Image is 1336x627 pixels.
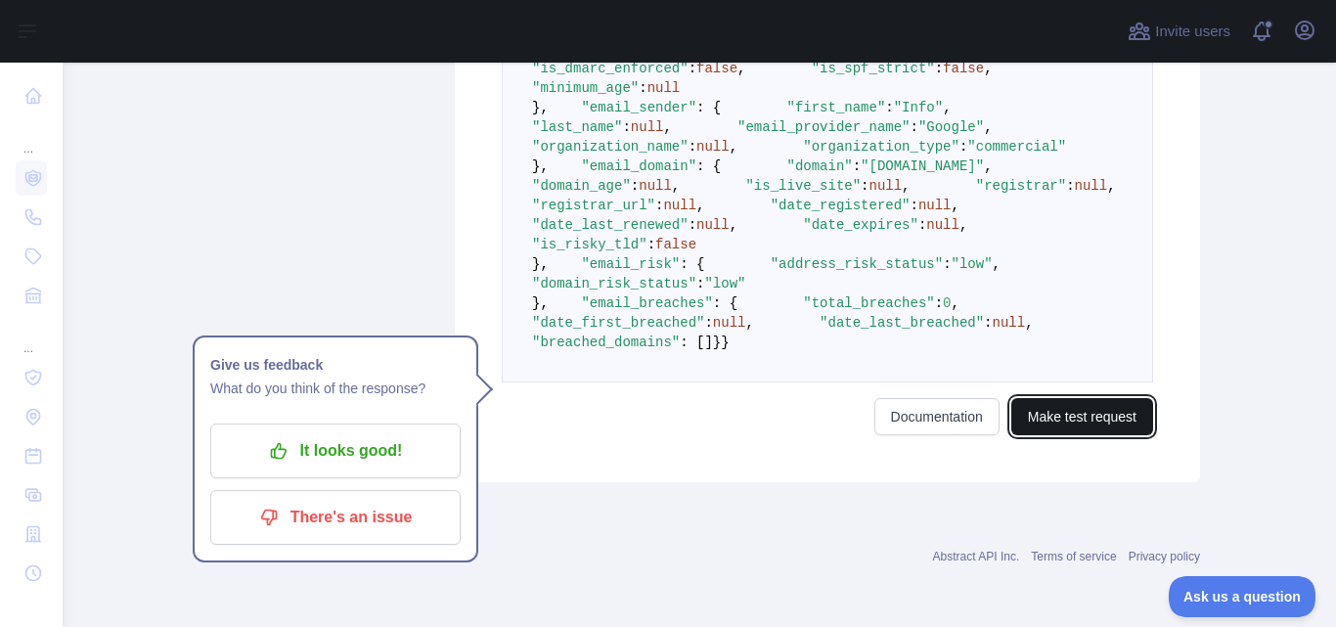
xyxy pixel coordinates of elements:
[771,198,911,213] span: "date_registered"
[631,178,639,194] span: :
[210,377,461,400] p: What do you think of the response?
[696,276,704,291] span: :
[730,217,737,233] span: ,
[861,178,868,194] span: :
[532,335,680,350] span: "breached_domains"
[639,178,672,194] span: null
[943,100,951,115] span: ,
[894,100,943,115] span: "Info"
[911,119,918,135] span: :
[532,61,689,76] span: "is_dmarc_enforced"
[631,119,664,135] span: null
[967,139,1066,155] span: "commercial"
[532,256,549,272] span: },
[532,295,549,311] span: },
[993,315,1026,331] span: null
[1107,178,1115,194] span: ,
[713,295,737,311] span: : {
[210,353,461,377] h1: Give us feedback
[853,158,861,174] span: :
[532,139,689,155] span: "organization_name"
[639,80,646,96] span: :
[803,295,934,311] span: "total_breaches"
[647,237,655,252] span: :
[745,178,861,194] span: "is_live_site"
[771,256,943,272] span: "address_risk_status"
[532,198,655,213] span: "registrar_url"
[704,315,712,331] span: :
[1169,576,1316,617] iframe: Toggle Customer Support
[984,119,992,135] span: ,
[1011,398,1153,435] button: Make test request
[532,80,639,96] span: "minimum_age"
[1025,315,1033,331] span: ,
[655,237,696,252] span: false
[663,119,671,135] span: ,
[663,198,696,213] span: null
[581,158,696,174] span: "email_domain"
[622,119,630,135] span: :
[959,139,967,155] span: :
[885,100,893,115] span: :
[993,256,1001,272] span: ,
[16,117,47,157] div: ...
[803,217,918,233] span: "date_expires"
[1124,16,1234,47] button: Invite users
[869,178,903,194] span: null
[532,100,549,115] span: },
[721,335,729,350] span: }
[984,158,992,174] span: ,
[696,198,704,213] span: ,
[696,100,721,115] span: : {
[918,198,952,213] span: null
[812,61,935,76] span: "is_spf_strict"
[696,139,730,155] span: null
[918,119,984,135] span: "Google"
[737,61,745,76] span: ,
[874,398,1000,435] a: Documentation
[532,276,696,291] span: "domain_risk_status"
[704,276,745,291] span: "low"
[926,217,959,233] span: null
[943,295,951,311] span: 0
[532,237,647,252] span: "is_risky_tld"
[532,119,622,135] span: "last_name"
[532,178,631,194] span: "domain_age"
[935,61,943,76] span: :
[696,158,721,174] span: : {
[1075,178,1108,194] span: null
[861,158,984,174] span: "[DOMAIN_NAME]"
[984,315,992,331] span: :
[655,198,663,213] span: :
[933,550,1020,563] a: Abstract API Inc.
[1066,178,1074,194] span: :
[786,100,885,115] span: "first_name"
[959,217,967,233] span: ,
[581,256,680,272] span: "email_risk"
[935,295,943,311] span: :
[902,178,910,194] span: ,
[532,217,689,233] span: "date_last_renewed"
[786,158,852,174] span: "domain"
[672,178,680,194] span: ,
[952,198,959,213] span: ,
[689,139,696,155] span: :
[918,217,926,233] span: :
[911,198,918,213] span: :
[16,317,47,356] div: ...
[803,139,959,155] span: "organization_type"
[737,119,910,135] span: "email_provider_name"
[581,295,712,311] span: "email_breaches"
[532,315,704,331] span: "date_first_breached"
[820,315,984,331] span: "date_last_breached"
[689,217,696,233] span: :
[745,315,753,331] span: ,
[1155,21,1230,43] span: Invite users
[984,61,992,76] span: ,
[943,256,951,272] span: :
[952,295,959,311] span: ,
[943,61,984,76] span: false
[689,61,696,76] span: :
[696,61,737,76] span: false
[647,80,681,96] span: null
